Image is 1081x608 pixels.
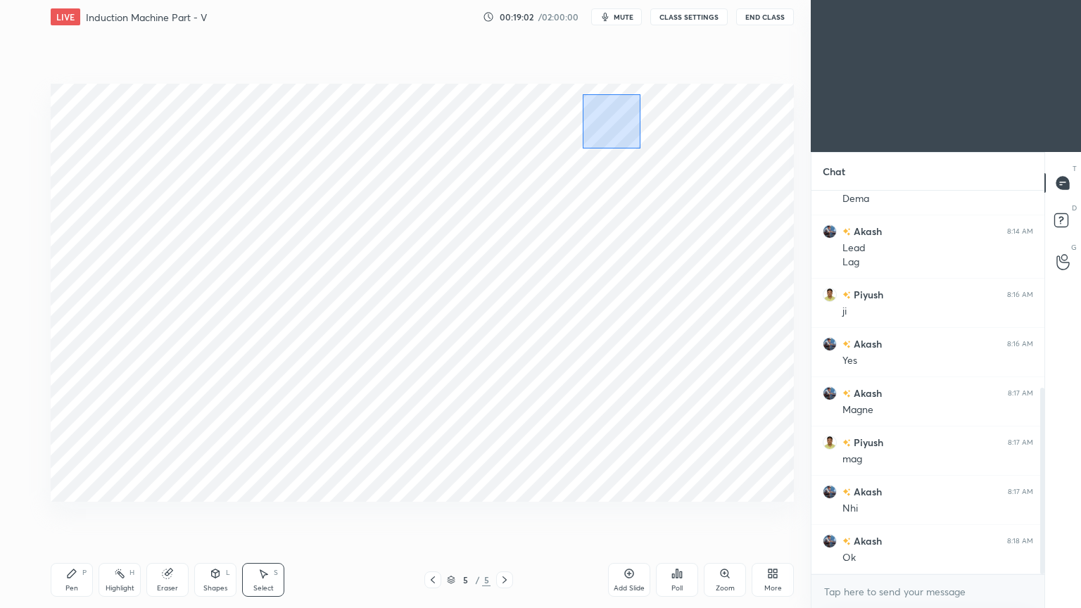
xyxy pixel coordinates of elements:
[851,386,882,400] h6: Akash
[842,538,851,545] img: no-rating-badge.077c3623.svg
[842,403,1033,417] div: Magne
[203,585,227,592] div: Shapes
[851,484,882,499] h6: Akash
[458,576,472,584] div: 5
[851,336,882,351] h6: Akash
[842,192,1033,206] div: Dema
[823,436,837,450] img: 6499c9f0efa54173aa28340051e62cb0.jpg
[106,585,134,592] div: Highlight
[736,8,794,25] button: End Class
[842,452,1033,467] div: mag
[823,485,837,499] img: d1eca11627db435fa99b97f22aa05bd6.jpg
[842,305,1033,319] div: ji
[851,533,882,548] h6: Akash
[86,11,207,24] h4: Induction Machine Part - V
[51,8,80,25] div: LIVE
[614,585,645,592] div: Add Slide
[823,337,837,351] img: d1eca11627db435fa99b97f22aa05bd6.jpg
[842,354,1033,368] div: Yes
[1007,227,1033,236] div: 8:14 AM
[1072,203,1077,213] p: D
[1008,389,1033,398] div: 8:17 AM
[482,574,491,586] div: 5
[671,585,683,592] div: Poll
[1007,537,1033,545] div: 8:18 AM
[851,287,883,302] h6: Piyush
[823,224,837,239] img: d1eca11627db435fa99b97f22aa05bd6.jpg
[842,551,1033,565] div: Ok
[1008,488,1033,496] div: 8:17 AM
[1073,163,1077,174] p: T
[1071,242,1077,253] p: G
[157,585,178,592] div: Eraser
[811,191,1044,574] div: grid
[716,585,735,592] div: Zoom
[823,288,837,302] img: 6499c9f0efa54173aa28340051e62cb0.jpg
[650,8,728,25] button: CLASS SETTINGS
[274,569,278,576] div: S
[842,439,851,447] img: no-rating-badge.077c3623.svg
[811,153,856,190] p: Chat
[226,569,230,576] div: L
[253,585,274,592] div: Select
[842,488,851,496] img: no-rating-badge.077c3623.svg
[823,386,837,400] img: d1eca11627db435fa99b97f22aa05bd6.jpg
[823,534,837,548] img: d1eca11627db435fa99b97f22aa05bd6.jpg
[614,12,633,22] span: mute
[129,569,134,576] div: H
[842,291,851,299] img: no-rating-badge.077c3623.svg
[842,341,851,348] img: no-rating-badge.077c3623.svg
[842,241,1033,255] div: Lead
[82,569,87,576] div: P
[764,585,782,592] div: More
[65,585,78,592] div: Pen
[842,390,851,398] img: no-rating-badge.077c3623.svg
[1007,291,1033,299] div: 8:16 AM
[1008,438,1033,447] div: 8:17 AM
[475,576,479,584] div: /
[851,224,882,239] h6: Akash
[842,502,1033,516] div: Nhi
[851,435,883,450] h6: Piyush
[842,255,1033,270] div: Lag
[842,228,851,236] img: no-rating-badge.077c3623.svg
[1007,340,1033,348] div: 8:16 AM
[591,8,642,25] button: mute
